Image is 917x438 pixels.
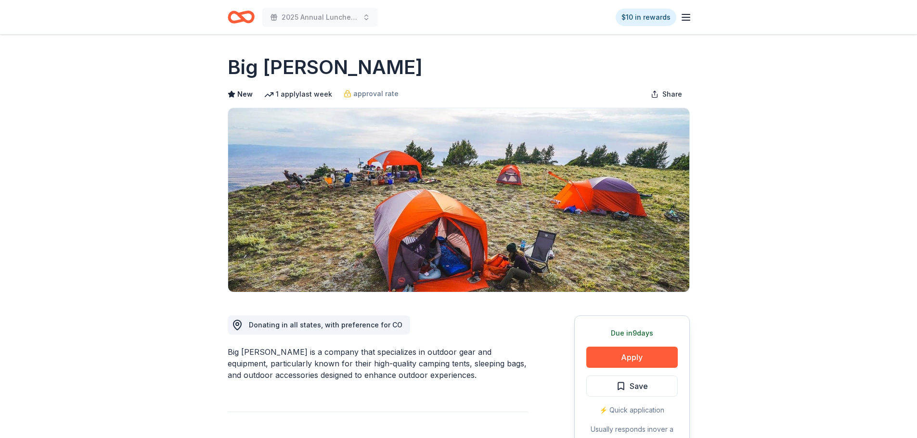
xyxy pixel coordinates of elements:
[228,54,423,81] h1: Big [PERSON_NAME]
[344,88,399,100] a: approval rate
[586,327,678,339] div: Due in 9 days
[228,108,689,292] img: Image for Big Agnes
[353,88,399,100] span: approval rate
[228,346,528,381] div: Big [PERSON_NAME] is a company that specializes in outdoor gear and equipment, particularly known...
[264,88,332,100] div: 1 apply last week
[662,88,682,100] span: Share
[586,347,678,368] button: Apply
[282,12,359,23] span: 2025 Annual Luncheon
[228,6,255,28] a: Home
[643,85,690,104] button: Share
[630,380,648,392] span: Save
[586,404,678,416] div: ⚡️ Quick application
[262,8,378,27] button: 2025 Annual Luncheon
[586,375,678,397] button: Save
[616,9,676,26] a: $10 in rewards
[237,88,253,100] span: New
[249,321,402,329] span: Donating in all states, with preference for CO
